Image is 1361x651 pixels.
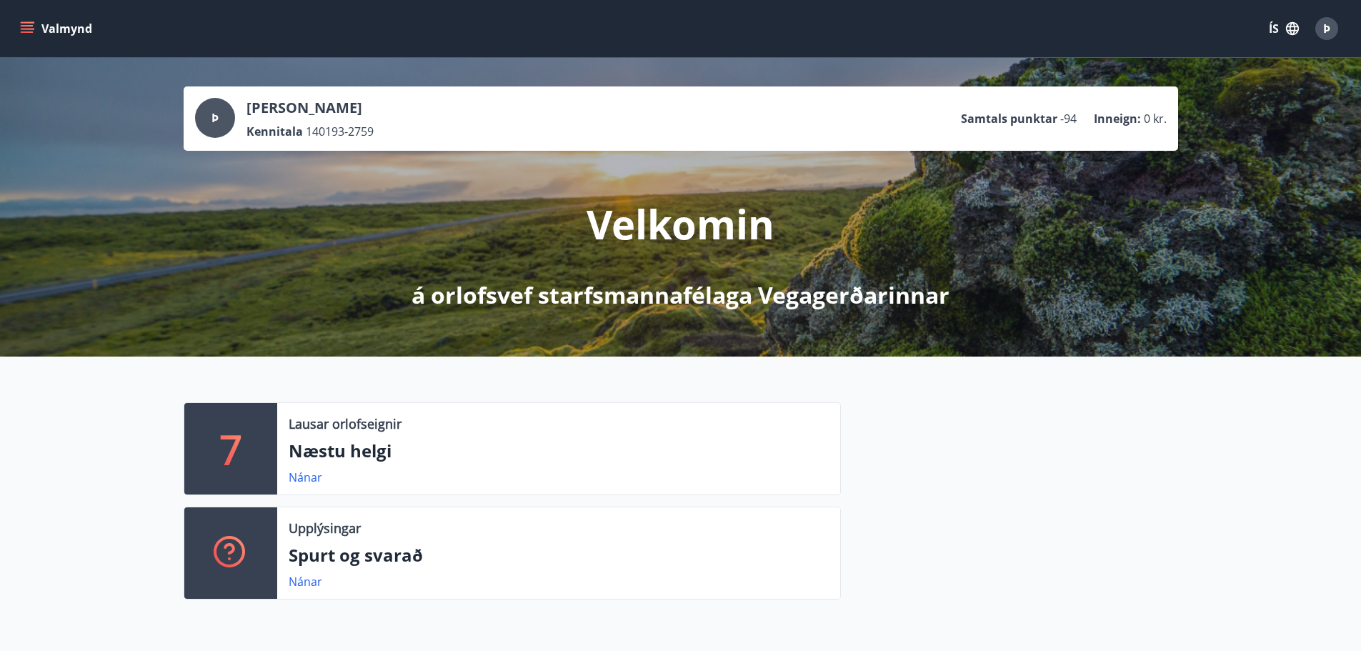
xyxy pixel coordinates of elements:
[289,414,402,433] p: Lausar orlofseignir
[961,111,1057,126] p: Samtals punktar
[412,279,949,311] p: á orlofsvef starfsmannafélaga Vegagerðarinnar
[246,98,374,118] p: [PERSON_NAME]
[587,197,774,251] p: Velkomin
[1310,11,1344,46] button: Þ
[289,439,829,463] p: Næstu helgi
[1144,111,1167,126] span: 0 kr.
[1094,111,1141,126] p: Inneign :
[219,422,242,476] p: 7
[289,519,361,537] p: Upplýsingar
[289,574,322,590] a: Nánar
[1323,21,1330,36] span: Þ
[306,124,374,139] span: 140193-2759
[246,124,303,139] p: Kennitala
[1060,111,1077,126] span: -94
[289,469,322,485] a: Nánar
[17,16,98,41] button: menu
[289,543,829,567] p: Spurt og svarað
[211,110,219,126] span: Þ
[1261,16,1307,41] button: ÍS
